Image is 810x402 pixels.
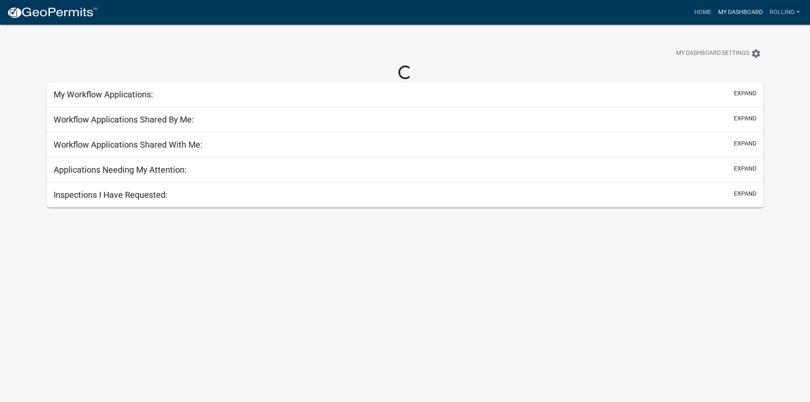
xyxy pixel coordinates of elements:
a: ROLLING [766,4,803,20]
button: expand [734,89,756,98]
button: expand [734,164,756,173]
button: My Dashboard Settingssettings [669,45,768,62]
span: My Dashboard Settings [676,48,749,59]
button: expand [734,189,756,198]
a: My Dashboard [715,4,766,20]
a: Home [691,4,715,20]
h5: My Workflow Applications: [54,89,153,100]
h5: Inspections I Have Requested: [54,190,168,200]
button: expand [734,139,756,148]
i: settings [751,48,761,59]
h5: Workflow Applications Shared With Me: [54,140,202,150]
button: expand [734,114,756,123]
h5: Workflow Applications Shared By Me: [54,114,194,125]
h5: Applications Needing My Attention: [54,165,187,175]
